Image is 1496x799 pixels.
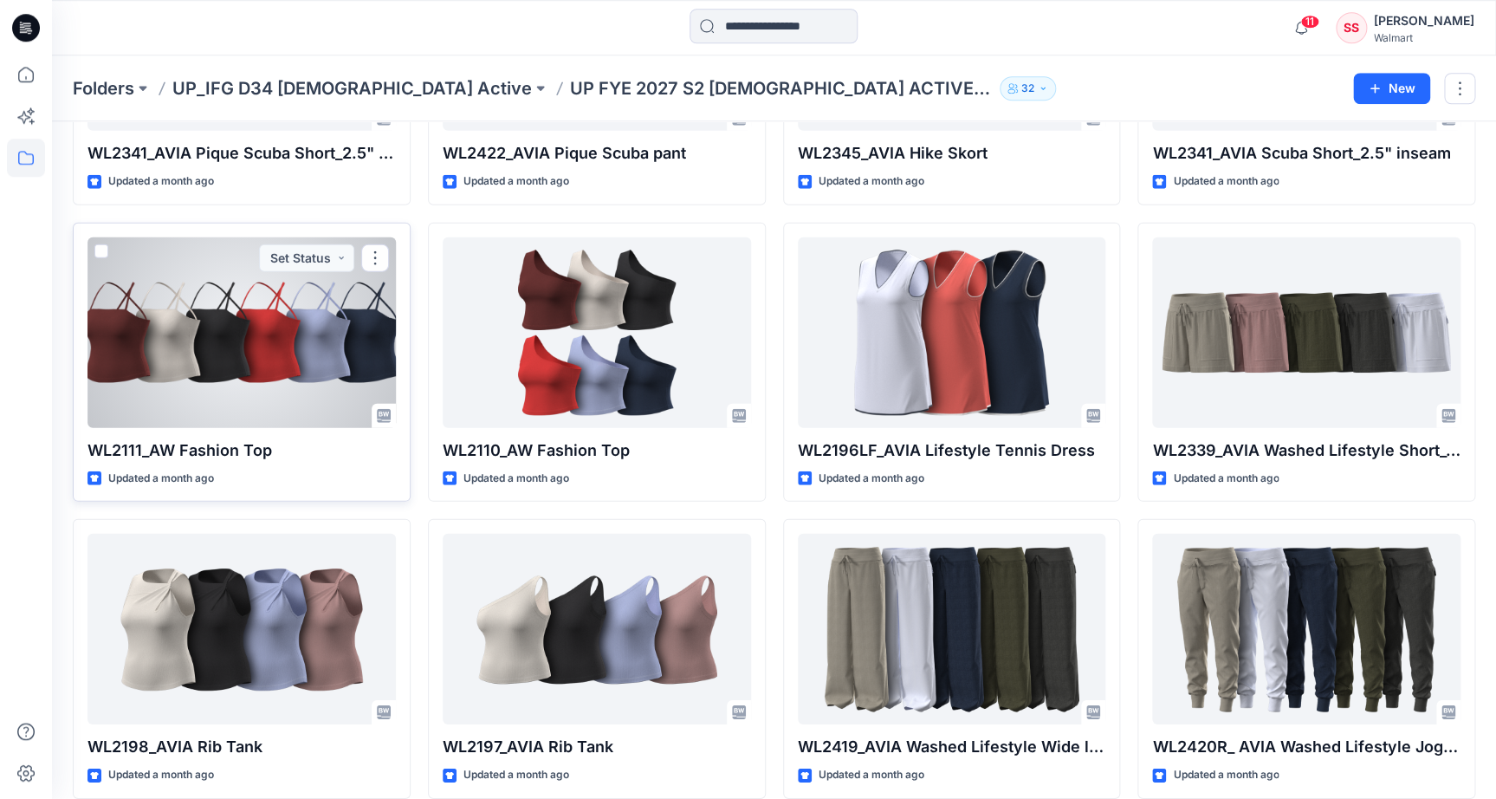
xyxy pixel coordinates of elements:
div: Walmart [1374,31,1474,44]
p: WL2341_AVIA Scuba Short_2.5" inseam [1152,140,1460,165]
p: WL2420R_ AVIA Washed Lifestyle Jogger_27" inseam [1152,734,1460,758]
p: Updated a month ago [819,765,924,783]
p: WL2197_AVIA Rib Tank [443,734,751,758]
p: Updated a month ago [819,469,924,487]
a: UP_IFG D34 [DEMOGRAPHIC_DATA] Active [172,76,532,101]
div: [PERSON_NAME] [1374,10,1474,31]
a: WL2110_AW Fashion Top [443,237,751,427]
a: WL2339_AVIA Washed Lifestyle Short_4.5" inseam [1152,237,1460,427]
a: WL2197_AVIA Rib Tank [443,533,751,724]
button: 32 [1000,76,1056,101]
a: WL2111_AW Fashion Top [87,237,396,427]
p: Updated a month ago [108,469,214,487]
p: Updated a month ago [463,469,569,487]
a: Folders [73,76,134,101]
a: WL2420R_ AVIA Washed Lifestyle Jogger_27" inseam [1152,533,1460,724]
p: 32 [1021,79,1034,98]
p: WL2110_AW Fashion Top [443,438,751,462]
p: Updated a month ago [1173,469,1279,487]
p: WL2339_AVIA Washed Lifestyle Short_4.5" inseam [1152,438,1460,462]
p: WL2341_AVIA Pique Scuba Short_2.5" inseam [87,140,396,165]
p: Updated a month ago [463,765,569,783]
p: WL2196LF_AVIA Lifestyle Tennis Dress [798,438,1106,462]
span: 11 [1300,15,1319,29]
p: Updated a month ago [108,765,214,783]
p: Updated a month ago [108,172,214,190]
p: Updated a month ago [1173,765,1279,783]
p: WL2419_AVIA Washed Lifestyle Wide leg_30" inseam [798,734,1106,758]
div: SS [1336,12,1367,43]
a: WL2196LF_AVIA Lifestyle Tennis Dress [798,237,1106,427]
p: Updated a month ago [463,172,569,190]
button: New [1353,73,1430,104]
a: WL2419_AVIA Washed Lifestyle Wide leg_30" inseam [798,533,1106,724]
p: WL2345_AVIA Hike Skort [798,140,1106,165]
p: WL2198_AVIA Rib Tank [87,734,396,758]
a: WL2198_AVIA Rib Tank [87,533,396,724]
p: Updated a month ago [1173,172,1279,190]
p: Updated a month ago [819,172,924,190]
p: WL2111_AW Fashion Top [87,438,396,462]
p: UP FYE 2027 S2 [DEMOGRAPHIC_DATA] ACTIVE IFG [570,76,993,101]
p: WL2422_AVIA Pique Scuba pant [443,140,751,165]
